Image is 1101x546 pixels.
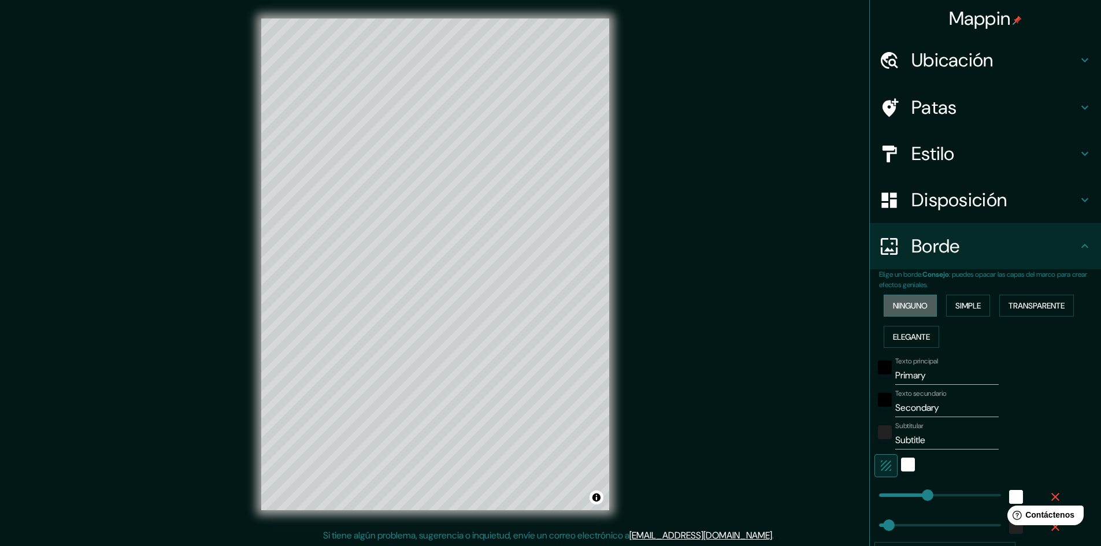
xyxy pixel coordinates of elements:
font: Si tiene algún problema, sugerencia o inquietud, envíe un correo electrónico a [323,529,629,541]
font: . [774,529,776,541]
font: Elige un borde. [879,270,922,279]
button: Transparente [999,295,1074,317]
button: Activar o desactivar atribución [590,491,603,504]
font: Simple [955,300,981,311]
a: [EMAIL_ADDRESS][DOMAIN_NAME] [629,529,772,541]
font: Transparente [1009,300,1065,311]
div: Disposición [870,177,1101,223]
img: pin-icon.png [1013,16,1022,25]
button: Elegante [884,326,939,348]
button: negro [878,393,892,407]
button: blanco [901,458,915,471]
button: Ninguno [884,295,937,317]
font: : puedes opacar las capas del marco para crear efectos geniales. [879,270,1087,289]
div: Borde [870,223,1101,269]
font: Texto principal [895,356,938,366]
div: Estilo [870,131,1101,177]
div: Ubicación [870,37,1101,83]
font: Elegante [893,332,930,342]
button: blanco [1009,490,1023,504]
font: Subtitular [895,421,924,430]
font: Ninguno [893,300,928,311]
font: Consejo [922,270,949,279]
font: Texto secundario [895,389,947,398]
font: Estilo [911,142,955,166]
font: Patas [911,95,957,120]
button: negro [878,361,892,374]
font: Ubicación [911,48,994,72]
font: . [776,529,778,541]
font: Disposición [911,188,1007,212]
div: Patas [870,84,1101,131]
button: Simple [946,295,990,317]
button: color-222222 [878,425,892,439]
font: Borde [911,234,960,258]
font: Mappin [949,6,1011,31]
font: . [772,529,774,541]
iframe: Lanzador de widgets de ayuda [998,501,1088,533]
